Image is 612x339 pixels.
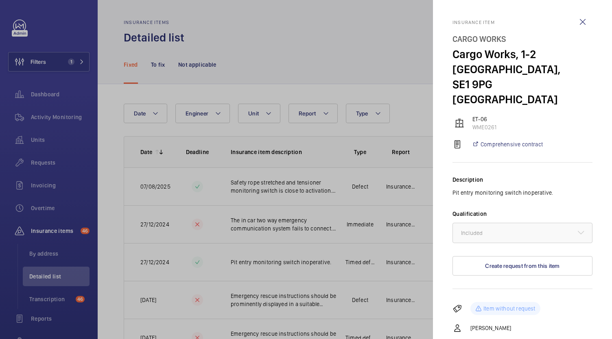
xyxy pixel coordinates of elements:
[461,230,483,236] span: Included
[470,324,511,332] p: [PERSON_NAME]
[452,32,592,47] div: Cargo Works
[452,256,592,276] button: Create request from this item
[472,140,543,148] a: Comprehensive contract
[472,115,592,123] p: ET-06
[483,304,535,313] p: Item without request
[452,20,592,25] p: Insurance item
[452,176,592,184] div: Description
[452,210,592,218] label: Qualification
[452,189,592,197] p: Pit entry monitoring switch inoperative.
[472,123,592,131] p: WME0261
[455,118,464,128] img: elevator.svg
[452,32,592,107] h4: Cargo Works, 1-2 [GEOGRAPHIC_DATA], SE1 9PG [GEOGRAPHIC_DATA]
